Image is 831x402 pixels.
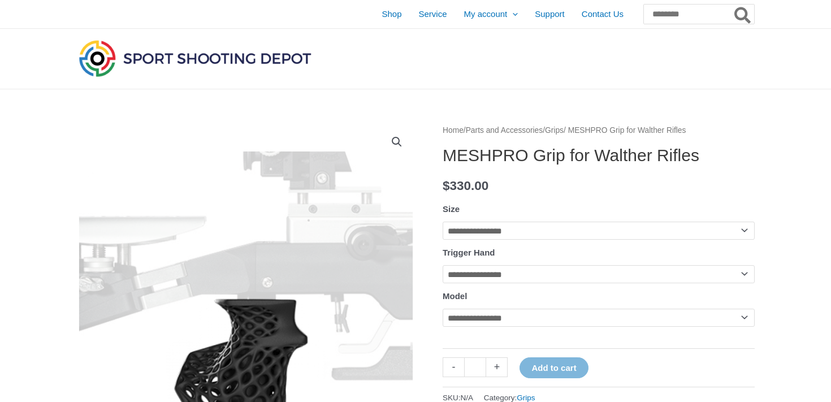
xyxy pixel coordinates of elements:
[443,204,460,214] label: Size
[443,145,755,166] h1: MESHPRO Grip for Walther Rifles
[443,126,464,135] a: Home
[443,179,488,193] bdi: 330.00
[443,179,450,193] span: $
[466,126,543,135] a: Parts and Accessories
[76,37,314,79] img: Sport Shooting Depot
[443,123,755,138] nav: Breadcrumb
[520,357,588,378] button: Add to cart
[545,126,564,135] a: Grips
[443,357,464,377] a: -
[732,5,754,24] button: Search
[486,357,508,377] a: +
[461,394,474,402] span: N/A
[387,132,407,152] a: View full-screen image gallery
[464,357,486,377] input: Product quantity
[443,291,467,301] label: Model
[443,248,495,257] label: Trigger Hand
[517,394,535,402] a: Grips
